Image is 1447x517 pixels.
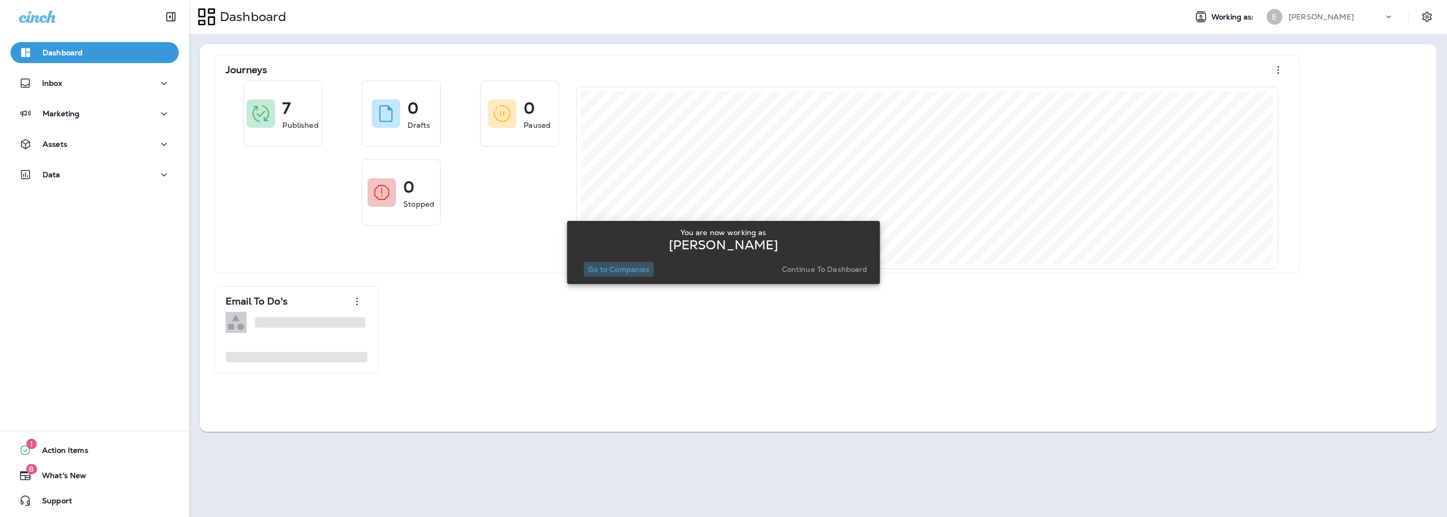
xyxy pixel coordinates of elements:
[11,42,179,63] button: Dashboard
[1267,9,1282,25] div: E
[226,65,267,75] p: Journeys
[32,496,72,509] span: Support
[11,164,179,185] button: Data
[669,241,779,249] p: [PERSON_NAME]
[11,103,179,124] button: Marketing
[32,446,88,459] span: Action Items
[403,199,434,209] p: Stopped
[1289,13,1354,21] p: [PERSON_NAME]
[407,120,431,130] p: Drafts
[216,9,286,25] p: Dashboard
[26,439,37,449] span: 1
[43,170,60,179] p: Data
[11,73,179,94] button: Inbox
[26,464,37,474] span: 8
[11,465,179,486] button: 8What's New
[282,103,291,114] p: 7
[156,6,186,27] button: Collapse Sidebar
[226,296,288,307] p: Email To Do's
[282,120,318,130] p: Published
[43,140,67,148] p: Assets
[524,103,535,114] p: 0
[588,265,649,273] p: Go to Companies
[42,79,62,87] p: Inbox
[778,262,872,277] button: Continue to Dashboard
[1211,13,1256,22] span: Working as:
[403,182,414,192] p: 0
[32,471,86,484] span: What's New
[524,120,551,130] p: Paused
[680,228,766,237] p: You are now working as
[11,134,179,155] button: Assets
[407,103,419,114] p: 0
[43,109,79,118] p: Marketing
[11,490,179,511] button: Support
[782,265,868,273] p: Continue to Dashboard
[11,440,179,461] button: 1Action Items
[1418,7,1436,26] button: Settings
[43,48,83,57] p: Dashboard
[584,262,654,277] button: Go to Companies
